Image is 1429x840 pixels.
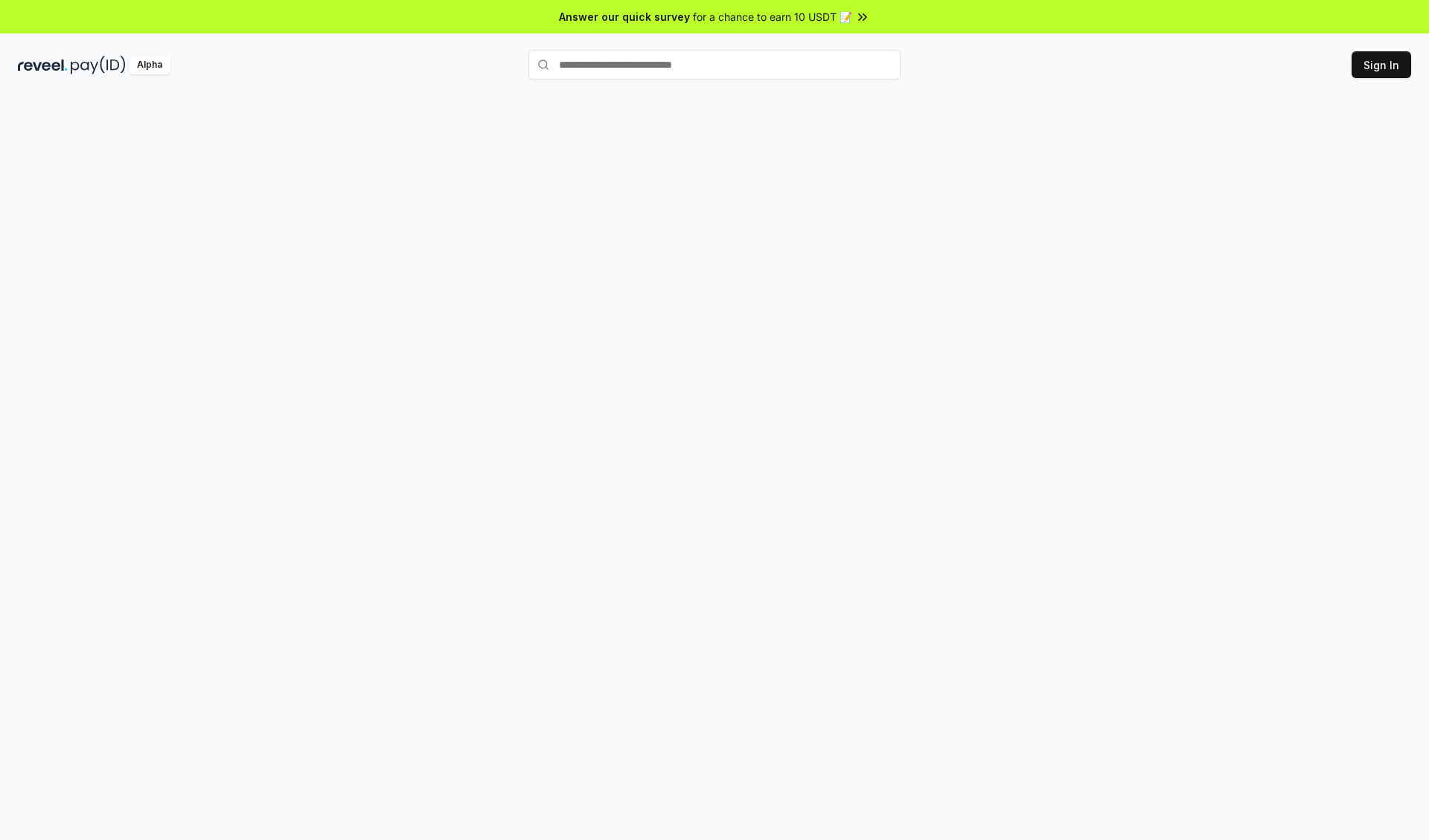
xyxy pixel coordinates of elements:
button: Sign In [1352,51,1411,78]
span: for a chance to earn 10 USDT 📝 [693,9,852,25]
div: Alpha [129,56,170,74]
img: pay_id [71,56,126,74]
span: Answer our quick survey [559,9,690,25]
img: reveel_dark [18,56,68,74]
